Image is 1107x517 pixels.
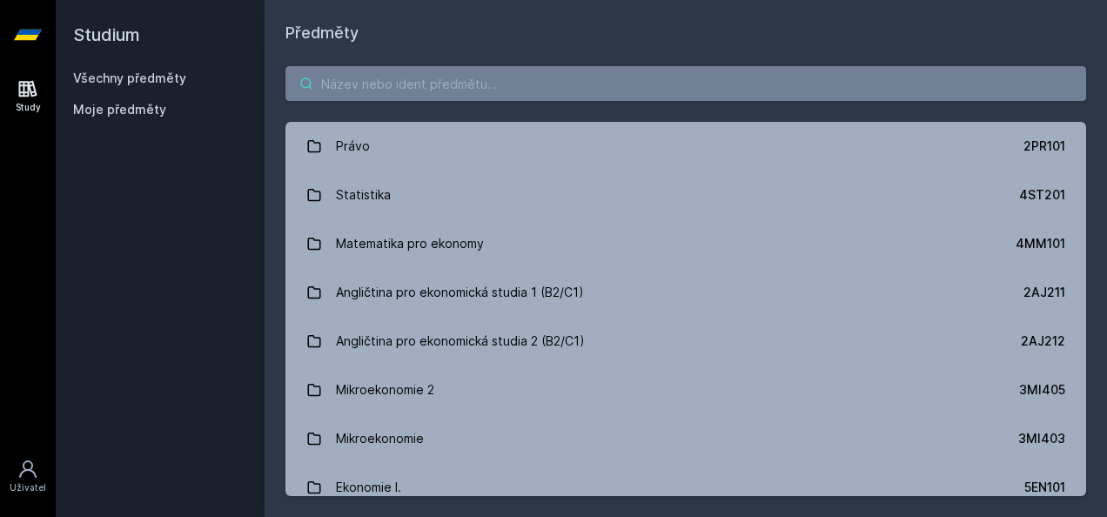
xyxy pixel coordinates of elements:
[336,275,584,310] div: Angličtina pro ekonomická studia 1 (B2/C1)
[285,366,1086,414] a: Mikroekonomie 2 3MI405
[3,70,52,123] a: Study
[3,450,52,503] a: Uživatel
[1019,381,1065,399] div: 3MI405
[1023,284,1065,301] div: 2AJ211
[336,129,370,164] div: Právo
[285,414,1086,463] a: Mikroekonomie 3MI403
[336,178,391,212] div: Statistika
[285,219,1086,268] a: Matematika pro ekonomy 4MM101
[336,373,434,407] div: Mikroekonomie 2
[1016,235,1065,252] div: 4MM101
[285,66,1086,101] input: Název nebo ident předmětu…
[336,226,484,261] div: Matematika pro ekonomy
[336,421,424,456] div: Mikroekonomie
[1021,332,1065,350] div: 2AJ212
[10,481,46,494] div: Uživatel
[1018,430,1065,447] div: 3MI403
[1019,186,1065,204] div: 4ST201
[336,324,585,359] div: Angličtina pro ekonomická studia 2 (B2/C1)
[16,101,41,114] div: Study
[1023,138,1065,155] div: 2PR101
[336,470,401,505] div: Ekonomie I.
[73,101,166,118] span: Moje předměty
[285,171,1086,219] a: Statistika 4ST201
[285,21,1086,45] h1: Předměty
[73,70,186,85] a: Všechny předměty
[1024,479,1065,496] div: 5EN101
[285,463,1086,512] a: Ekonomie I. 5EN101
[285,122,1086,171] a: Právo 2PR101
[285,268,1086,317] a: Angličtina pro ekonomická studia 1 (B2/C1) 2AJ211
[285,317,1086,366] a: Angličtina pro ekonomická studia 2 (B2/C1) 2AJ212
